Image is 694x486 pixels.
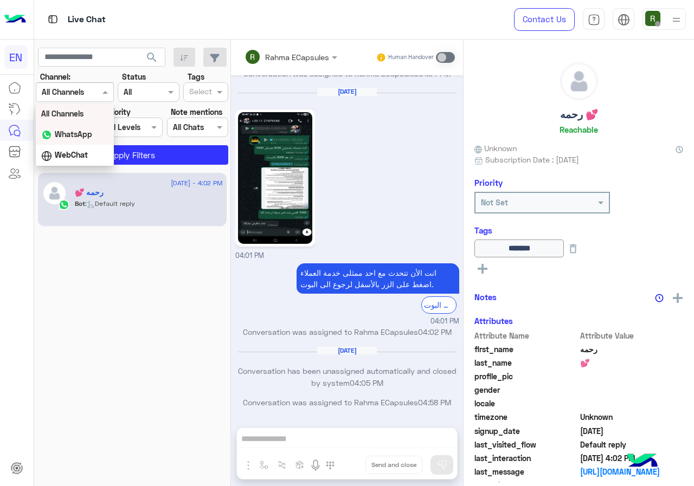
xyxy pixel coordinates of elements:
span: 04:05 PM [350,378,383,387]
span: : Default reply [85,199,135,208]
span: timezone [474,411,578,423]
a: [URL][DOMAIN_NAME] [580,466,684,477]
span: Unknown [580,411,684,423]
span: 01:34 PM [419,69,451,78]
span: 2024-03-09T14:54:01.384Z [580,425,684,437]
img: userImage [645,11,660,26]
h5: رحمه 💕 [75,188,104,197]
div: الرجوع الى البوت [421,296,457,313]
img: 1293241735542049.jpg [238,112,312,244]
span: Bot [75,199,85,208]
a: tab [583,8,605,31]
b: All Channels [41,109,83,118]
span: Attribute Name [474,330,578,341]
label: Channel: [40,71,70,82]
p: Conversation has been unassigned automatically and closed by system [235,365,459,388]
span: null [580,398,684,409]
span: signup_date [474,425,578,437]
img: tab [618,14,630,26]
span: 04:01 PM [235,251,264,260]
h6: Notes [474,292,497,302]
button: search [139,48,165,71]
span: Unknown [474,142,517,154]
button: Apply Filters [36,145,228,165]
h6: Reachable [560,125,598,134]
span: [DATE] - 4:02 PM [171,178,222,188]
span: Subscription Date : [DATE] [485,154,579,165]
img: defaultAdmin.png [561,63,597,100]
p: Conversation was assigned to Rahma ECapsules [235,397,459,408]
span: last_message [474,466,578,477]
span: gender [474,384,578,396]
h6: Tags [474,225,683,235]
span: 04:58 PM [418,398,451,407]
span: 💕 [580,357,684,368]
span: last_visited_flow [474,439,578,450]
ng-dropdown-panel: Options list [36,103,114,165]
img: tab [46,12,60,26]
img: profile [670,13,683,27]
h5: رحمه 💕 [560,108,598,121]
img: add [673,293,683,303]
span: first_name [474,344,578,355]
p: Live Chat [68,12,106,27]
div: Select [188,86,212,100]
div: EN [4,46,28,69]
span: Default reply [580,439,684,450]
span: search [145,51,158,64]
label: Status [122,71,146,82]
label: Priority [106,106,131,118]
span: 04:02 PM [418,327,452,336]
a: Contact Us [514,8,575,31]
img: WhatsApp [59,199,69,210]
small: Human Handover [388,53,434,62]
h6: [DATE] [317,88,377,95]
b: WebChat [55,150,88,159]
img: defaultAdmin.png [42,181,67,205]
h6: Priority [474,178,503,187]
span: profile_pic [474,371,578,382]
span: 04:01 PM [430,316,459,327]
p: 12/8/2025, 4:01 PM [297,263,459,294]
span: 2025-08-12T13:02:05.076Z [580,452,684,464]
h6: Attributes [474,316,513,326]
button: Send and close [365,456,422,474]
span: last_name [474,357,578,368]
span: null [580,384,684,396]
b: WhatsApp [55,129,92,139]
span: رحمه [580,344,684,355]
img: notes [655,294,664,302]
img: hulul-logo.png [624,443,661,481]
label: Note mentions [171,106,222,118]
h6: [DATE] [317,347,377,354]
p: Conversation was assigned to Rahma ECapsules [235,326,459,338]
span: locale [474,398,578,409]
label: Tags [188,71,204,82]
img: WebChat [41,151,52,161]
img: WhatsApp [41,129,52,140]
img: tab [588,14,600,26]
span: last_interaction [474,452,578,464]
span: Attribute Value [580,330,684,341]
img: Logo [4,8,26,31]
